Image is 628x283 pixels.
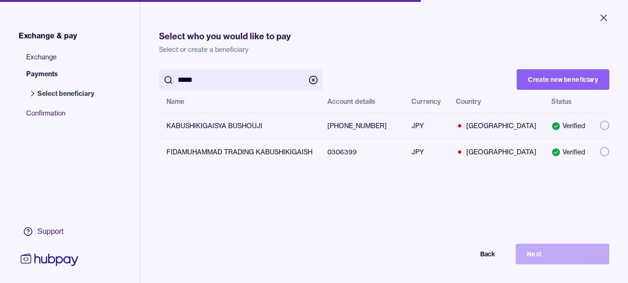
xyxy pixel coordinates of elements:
[551,147,585,157] div: Verified
[159,30,609,43] h1: Select who you would like to pay
[159,90,320,113] th: Name
[456,121,536,131] span: [GEOGRAPHIC_DATA]
[159,45,609,54] p: Select or create a beneficiary
[544,90,592,113] th: Status
[320,90,404,113] th: Account details
[320,113,404,139] td: [PHONE_NUMBER]
[456,147,536,157] span: [GEOGRAPHIC_DATA]
[320,139,404,165] td: 0306399
[413,244,506,264] button: Back
[26,69,104,86] span: Payments
[159,139,320,165] td: FIDAMUHAMMAD TRADING KABUSHIKIGAISH
[587,7,621,28] button: Close
[448,90,544,113] th: Country
[159,113,320,139] td: KABUSHIKIGAISYA BUSHOUJI
[37,226,64,237] div: Support
[19,30,77,41] span: Exchange & pay
[37,89,94,98] span: Select beneficiary
[551,121,585,131] div: Verified
[26,109,104,125] span: Confirmation
[178,69,304,90] input: search
[404,90,448,113] th: Currency
[19,222,80,241] a: Support
[404,113,448,139] td: JPY
[517,69,609,90] button: Create new beneficiary
[404,139,448,165] td: JPY
[26,52,104,69] span: Exchange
